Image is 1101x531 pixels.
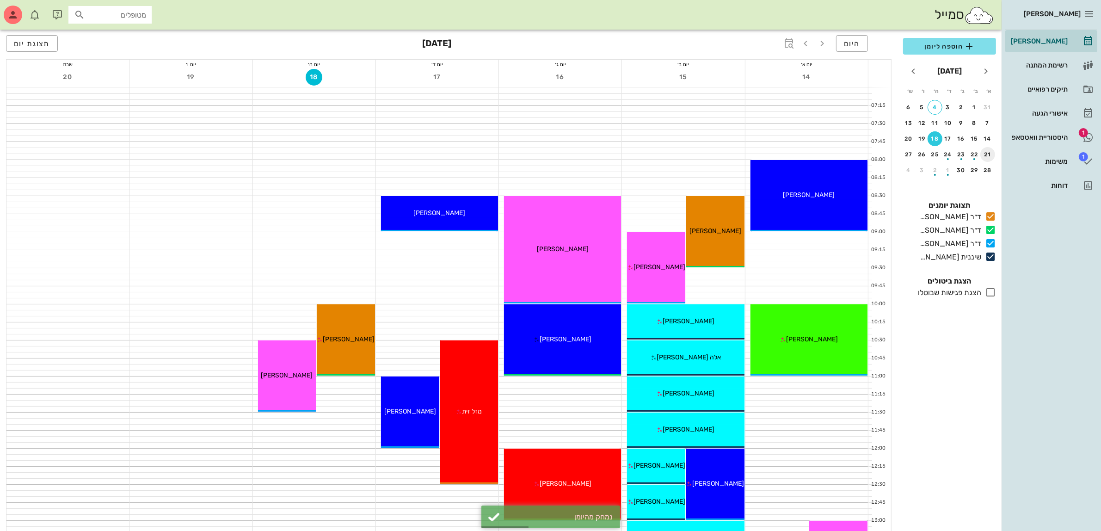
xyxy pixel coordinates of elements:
[1005,126,1097,148] a: תגהיסטוריית וואטסאפ
[980,120,995,126] div: 7
[941,100,956,115] button: 3
[928,120,942,126] div: 11
[915,167,929,173] div: 3
[60,69,76,86] button: 20
[957,83,969,99] th: ג׳
[844,39,860,48] span: היום
[499,60,621,69] div: יום ג׳
[954,104,969,111] div: 2
[967,100,982,115] button: 1
[60,73,76,81] span: 20
[552,73,569,81] span: 16
[928,116,942,130] button: 11
[980,163,995,178] button: 28
[1009,110,1068,117] div: אישורי הגעה
[954,116,969,130] button: 9
[967,131,982,146] button: 15
[504,512,613,521] div: נמחק מהיומן
[980,147,995,162] button: 21
[1009,86,1068,93] div: תיקים רפואיים
[928,167,942,173] div: 2
[901,131,916,146] button: 20
[901,116,916,130] button: 13
[901,167,916,173] div: 4
[935,5,994,25] div: סמייל
[384,408,436,415] span: [PERSON_NAME]
[915,151,929,158] div: 26
[904,83,916,99] th: ש׳
[868,372,887,380] div: 11:00
[6,35,58,52] button: תצוגת יום
[306,69,322,86] button: 18
[967,151,982,158] div: 22
[540,335,591,343] span: [PERSON_NAME]
[540,480,591,488] span: [PERSON_NAME]
[622,60,744,69] div: יום ב׳
[675,73,692,81] span: 15
[429,69,446,86] button: 17
[901,120,916,126] div: 13
[868,517,887,525] div: 13:00
[915,131,929,146] button: 19
[868,210,887,218] div: 08:45
[868,300,887,308] div: 10:00
[868,481,887,488] div: 12:30
[1005,174,1097,197] a: דוחות
[941,163,956,178] button: 1
[928,147,942,162] button: 25
[928,163,942,178] button: 2
[783,191,835,199] span: [PERSON_NAME]
[868,174,887,182] div: 08:15
[928,151,942,158] div: 25
[868,192,887,200] div: 08:30
[915,147,929,162] button: 26
[1005,102,1097,124] a: אישורי הגעה
[868,120,887,128] div: 07:30
[14,39,50,48] span: תצוגת יום
[928,100,942,115] button: 4
[745,60,868,69] div: יום א׳
[954,120,969,126] div: 9
[1005,30,1097,52] a: [PERSON_NAME]
[868,138,887,146] div: 07:45
[915,120,929,126] div: 12
[634,462,685,469] span: [PERSON_NAME]
[1009,37,1068,45] div: [PERSON_NAME]
[915,136,929,142] div: 19
[1079,128,1088,137] span: תג
[1009,182,1068,189] div: דוחות
[903,38,996,55] button: הוספה ליומן
[980,136,995,142] div: 14
[980,100,995,115] button: 31
[868,246,887,254] div: 09:15
[983,83,995,99] th: א׳
[941,131,956,146] button: 17
[1009,62,1068,69] div: רשימת המתנה
[910,41,989,52] span: הוספה ליומן
[868,354,887,362] div: 10:45
[868,228,887,236] div: 09:00
[967,116,982,130] button: 8
[1024,10,1081,18] span: [PERSON_NAME]
[183,69,199,86] button: 19
[901,147,916,162] button: 27
[954,100,969,115] button: 2
[980,131,995,146] button: 14
[798,69,815,86] button: 14
[934,62,966,80] button: [DATE]
[868,499,887,506] div: 12:45
[901,136,916,142] div: 20
[868,463,887,470] div: 12:15
[798,73,815,81] span: 14
[967,167,982,173] div: 29
[928,131,942,146] button: 18
[423,35,452,54] h3: [DATE]
[1009,158,1068,165] div: משימות
[261,371,313,379] span: [PERSON_NAME]
[954,163,969,178] button: 30
[954,167,969,173] div: 30
[978,63,994,80] button: חודש שעבר
[689,227,741,235] span: [PERSON_NAME]
[462,408,482,415] span: מזל זית
[954,151,969,158] div: 23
